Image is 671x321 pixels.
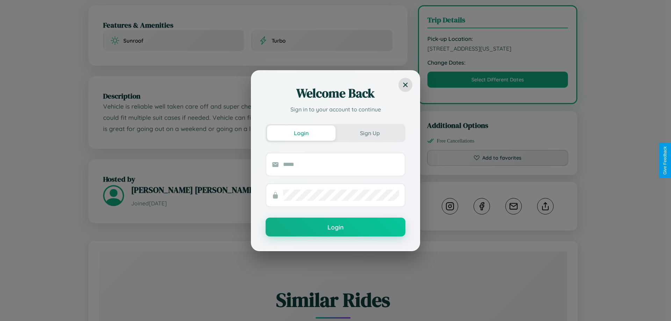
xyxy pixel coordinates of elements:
[267,125,335,141] button: Login
[335,125,404,141] button: Sign Up
[266,105,405,114] p: Sign in to your account to continue
[266,218,405,236] button: Login
[663,146,668,175] div: Give Feedback
[266,85,405,102] h2: Welcome Back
